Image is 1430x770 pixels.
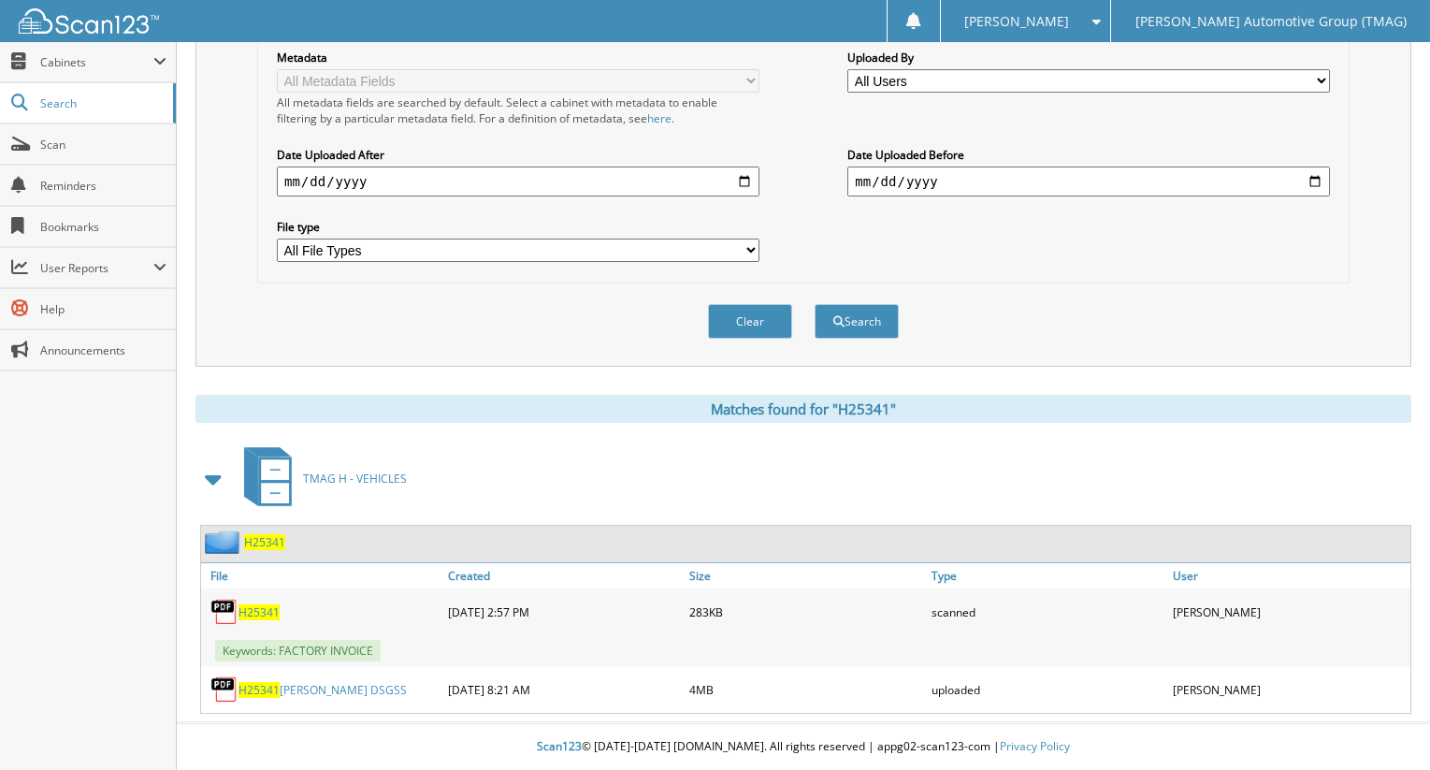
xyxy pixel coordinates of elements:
[927,671,1169,708] div: uploaded
[238,604,280,620] a: H25341
[1168,593,1410,631] div: [PERSON_NAME]
[847,167,1330,196] input: end
[277,94,759,126] div: All metadata fields are searched by default. Select a cabinet with metadata to enable filtering b...
[40,137,166,153] span: Scan
[210,676,238,704] img: PDF.png
[210,598,238,626] img: PDF.png
[1168,671,1410,708] div: [PERSON_NAME]
[685,563,927,588] a: Size
[1336,680,1430,770] iframe: Chat Widget
[233,442,407,516] a: TMAG H - VEHICLES
[244,534,285,550] a: H25341
[40,178,166,194] span: Reminders
[215,640,381,661] span: Keywords: FACTORY INVOICE
[238,682,407,698] a: H25341[PERSON_NAME] DSGSS
[1135,16,1407,27] span: [PERSON_NAME] Automotive Group (TMAG)
[238,682,280,698] span: H25341
[277,147,759,163] label: Date Uploaded After
[964,16,1069,27] span: [PERSON_NAME]
[40,54,153,70] span: Cabinets
[443,671,686,708] div: [DATE] 8:21 AM
[927,593,1169,631] div: scanned
[847,50,1330,65] label: Uploaded By
[277,50,759,65] label: Metadata
[19,8,159,34] img: scan123-logo-white.svg
[927,563,1169,588] a: Type
[1168,563,1410,588] a: User
[443,563,686,588] a: Created
[277,219,759,235] label: File type
[40,260,153,276] span: User Reports
[40,95,164,111] span: Search
[647,110,672,126] a: here
[40,219,166,235] span: Bookmarks
[205,530,244,554] img: folder2.png
[847,147,1330,163] label: Date Uploaded Before
[40,301,166,317] span: Help
[195,395,1411,423] div: Matches found for "H25341"
[537,738,582,754] span: Scan123
[303,471,407,487] span: TMAG H - VEHICLES
[40,342,166,358] span: Announcements
[685,593,927,631] div: 283KB
[201,563,443,588] a: File
[1000,738,1070,754] a: Privacy Policy
[277,167,759,196] input: start
[815,304,899,339] button: Search
[685,671,927,708] div: 4MB
[708,304,792,339] button: Clear
[443,593,686,631] div: [DATE] 2:57 PM
[177,724,1430,770] div: © [DATE]-[DATE] [DOMAIN_NAME]. All rights reserved | appg02-scan123-com |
